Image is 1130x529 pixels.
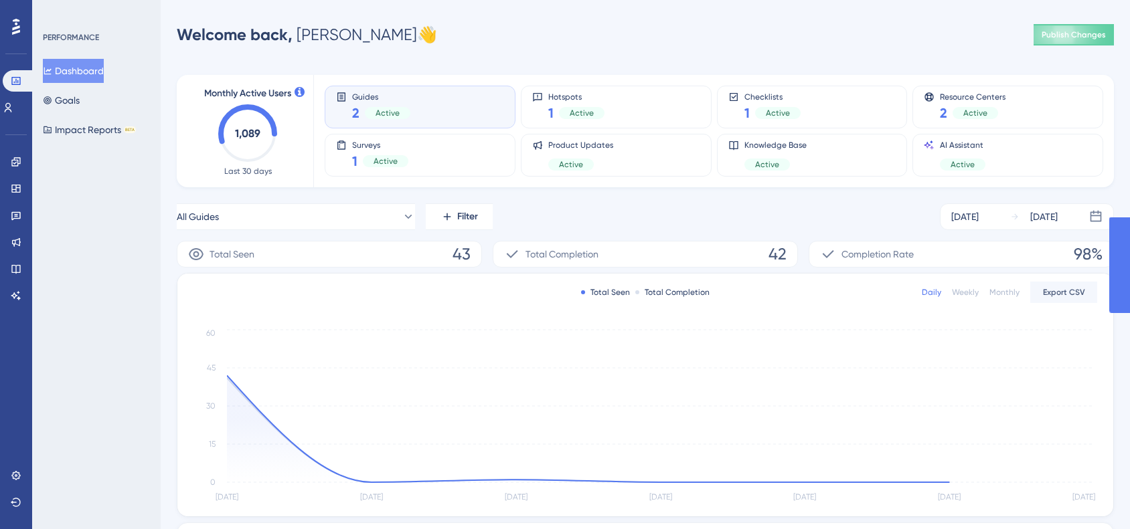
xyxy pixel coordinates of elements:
[548,140,613,150] span: Product Updates
[755,159,779,170] span: Active
[952,287,979,298] div: Weekly
[951,159,975,170] span: Active
[744,92,801,101] span: Checklists
[216,492,238,502] tspan: [DATE]
[938,492,961,502] tspan: [DATE]
[922,287,941,298] div: Daily
[210,478,216,487] tspan: 0
[548,104,554,122] span: 1
[1042,29,1106,40] span: Publish Changes
[352,104,359,122] span: 2
[207,363,216,373] tspan: 45
[570,108,594,118] span: Active
[766,108,790,118] span: Active
[235,127,260,140] text: 1,089
[940,104,947,122] span: 2
[793,492,816,502] tspan: [DATE]
[43,59,104,83] button: Dashboard
[204,86,291,102] span: Monthly Active Users
[374,156,398,167] span: Active
[989,287,1020,298] div: Monthly
[1030,209,1058,225] div: [DATE]
[453,243,471,265] span: 43
[43,88,80,112] button: Goals
[559,159,583,170] span: Active
[635,287,710,298] div: Total Completion
[744,140,807,150] span: Knowledge Base
[43,118,136,142] button: Impact ReportsBETA
[1074,243,1103,265] span: 98%
[457,209,478,225] span: Filter
[177,203,415,230] button: All Guides
[376,108,400,118] span: Active
[206,401,216,411] tspan: 30
[548,92,604,101] span: Hotspots
[841,246,914,262] span: Completion Rate
[177,24,437,45] div: [PERSON_NAME] 👋
[940,92,1005,101] span: Resource Centers
[1072,492,1095,502] tspan: [DATE]
[43,32,99,43] div: PERFORMANCE
[769,243,787,265] span: 42
[1030,282,1097,303] button: Export CSV
[210,246,254,262] span: Total Seen
[951,209,979,225] div: [DATE]
[744,104,750,122] span: 1
[177,209,219,225] span: All Guides
[581,287,630,298] div: Total Seen
[206,328,216,338] tspan: 60
[649,492,672,502] tspan: [DATE]
[426,203,493,230] button: Filter
[177,25,293,44] span: Welcome back,
[526,246,598,262] span: Total Completion
[360,492,383,502] tspan: [DATE]
[209,439,216,449] tspan: 15
[940,140,985,150] span: AI Assistant
[352,152,357,171] span: 1
[505,492,528,502] tspan: [DATE]
[124,126,136,133] div: BETA
[224,166,272,177] span: Last 30 days
[352,140,408,149] span: Surveys
[963,108,987,118] span: Active
[1034,24,1114,45] button: Publish Changes
[352,92,410,101] span: Guides
[1043,287,1085,298] span: Export CSV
